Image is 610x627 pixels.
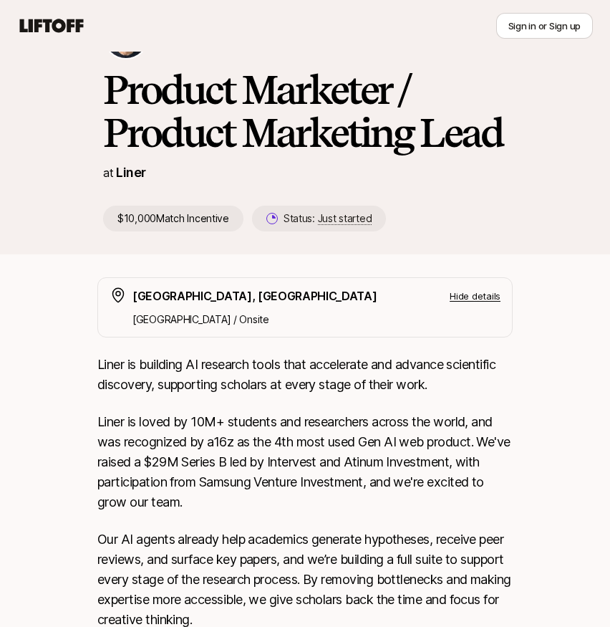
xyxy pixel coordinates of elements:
p: Liner is building AI research tools that accelerate and advance scientific discovery, supporting ... [97,355,513,395]
p: Hide details [450,289,500,303]
p: $10,000 Match Incentive [103,206,243,231]
p: Liner is loved by 10M+ students and researchers across the world, and was recognized by a16z as t... [97,412,513,512]
p: at [103,163,113,182]
h1: Product Marketer / Product Marketing Lead [103,68,507,154]
button: Sign in or Sign up [496,13,593,39]
p: [GEOGRAPHIC_DATA], [GEOGRAPHIC_DATA] [132,287,377,305]
a: Liner [116,165,145,180]
span: Just started [318,212,372,225]
p: [GEOGRAPHIC_DATA] / Onsite [132,311,500,328]
p: Status: [284,210,372,227]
